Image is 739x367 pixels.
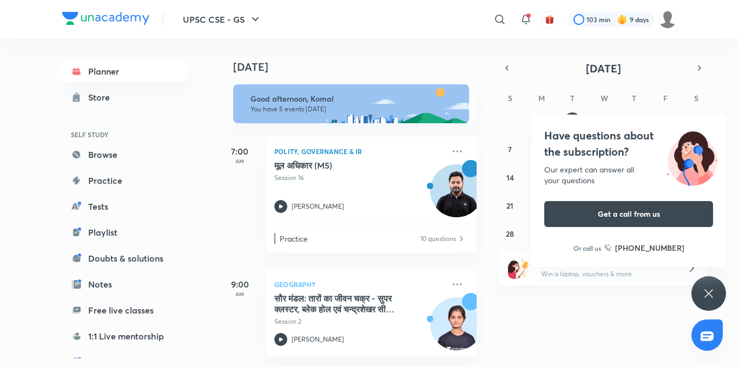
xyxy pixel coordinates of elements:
p: [PERSON_NAME] [292,335,344,344]
a: Browse [62,144,188,165]
img: avatar [545,15,555,24]
a: Tests [62,196,188,217]
abbr: Saturday [694,93,698,103]
abbr: Monday [538,93,545,103]
img: Practice available [457,233,466,244]
p: You have 5 events [DATE] [250,105,459,114]
img: ttu_illustration_new.svg [658,128,726,186]
a: Company Logo [62,12,149,28]
button: September 14, 2025 [502,169,519,186]
a: Free live classes [62,299,188,321]
abbr: Friday [663,93,668,103]
img: afternoon [233,84,469,123]
p: Practice [280,233,419,244]
button: September 5, 2025 [657,112,674,130]
abbr: September 7, 2025 [508,144,512,155]
h5: मूल अधिकार (M5) [274,160,409,171]
h5: सौर मंडल: तारों का जीवन चक्र - सुपर क्‍लस्‍टर, ब्‍लेक होल एवं चन्‍द्रशेखर सीमा आदि [274,293,409,315]
abbr: Thursday [632,93,636,103]
p: Win a laptop, vouchers & more [541,269,674,279]
button: September 1, 2025 [532,112,550,130]
img: referral [508,257,530,279]
button: Get a call from us [544,201,713,227]
button: [DATE] [514,61,692,76]
abbr: Sunday [508,93,512,103]
p: AM [218,291,261,297]
a: Doubts & solutions [62,248,188,269]
img: streak [617,14,628,25]
button: September 3, 2025 [595,112,612,130]
button: UPSC CSE - GS [176,9,268,30]
p: [PERSON_NAME] [292,202,344,211]
abbr: September 21, 2025 [506,201,513,211]
button: September 7, 2025 [502,141,519,158]
img: Avatar [431,303,483,355]
a: Planner [62,61,188,82]
h4: [DATE] [233,61,487,74]
a: Playlist [62,222,188,243]
p: Or call us [573,243,601,253]
img: Avatar [431,170,483,222]
button: September 4, 2025 [625,112,643,130]
abbr: September 14, 2025 [506,172,514,183]
abbr: Wednesday [601,93,608,103]
a: Store [62,86,188,108]
a: [PHONE_NUMBER] [604,242,684,253]
img: Company Logo [62,12,149,25]
p: Session 2 [274,317,444,326]
p: 10 questions [420,233,456,244]
span: [DATE] [586,61,621,76]
button: September 2, 2025 [564,112,581,130]
h5: 9:00 [218,278,261,291]
button: September 6, 2025 [688,112,705,130]
h6: Good afternoon, Komal [250,94,459,104]
a: Practice [62,170,188,191]
p: Polity, Governance & IR [274,145,444,158]
button: avatar [541,11,558,28]
h6: SELF STUDY [62,125,188,144]
div: Store [88,91,116,104]
button: September 28, 2025 [502,225,519,242]
abbr: Tuesday [570,93,575,103]
div: Our expert can answer all your questions [544,164,713,186]
h4: Have questions about the subscription? [544,128,713,160]
p: Session 16 [274,173,444,183]
button: September 21, 2025 [502,197,519,214]
a: Notes [62,273,188,295]
a: 1:1 Live mentorship [62,325,188,347]
h5: 7:00 [218,145,261,158]
p: Geography [274,278,444,291]
p: AM [218,158,261,164]
img: Komal [658,10,677,29]
abbr: September 28, 2025 [506,229,514,239]
h6: [PHONE_NUMBER] [615,242,684,253]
